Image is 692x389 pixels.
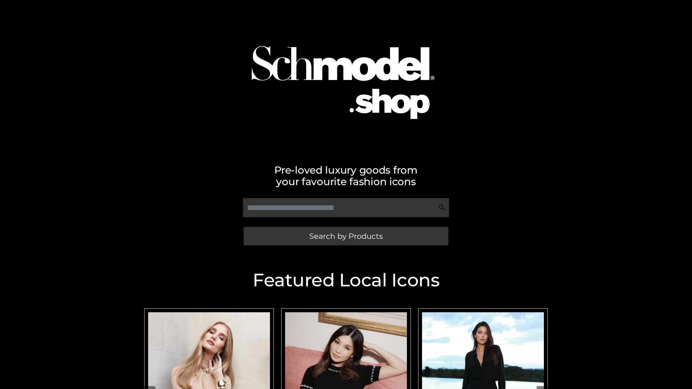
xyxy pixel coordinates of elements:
img: Search Icon [438,204,445,211]
a: Search by Products [244,227,448,245]
span: Search by Products [309,232,383,240]
h2: Featured Local Icons​ [141,271,551,289]
h2: Pre-loved luxury goods from your favourite fashion icons [141,164,551,187]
